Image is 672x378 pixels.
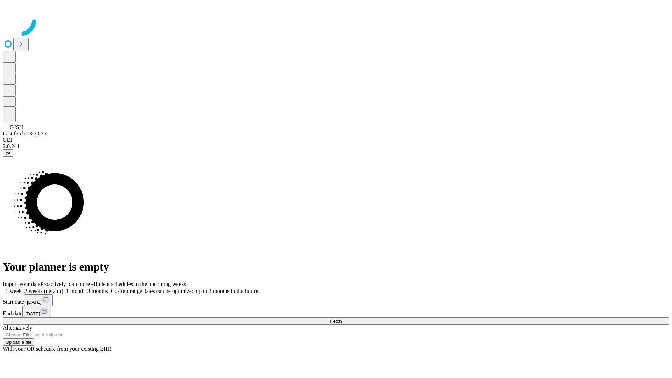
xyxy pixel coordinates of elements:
[3,281,41,287] span: Import your data
[3,306,669,317] div: End date
[22,306,51,317] button: [DATE]
[3,131,47,136] span: Last fetch: 13:30:35
[24,288,63,294] span: 2 weeks (default)
[3,338,34,346] button: Upload a file
[330,318,342,324] span: Fetch
[3,346,111,352] span: With your OR schedule from your existing EHR
[24,294,53,306] button: [DATE]
[3,294,669,306] div: Start date
[3,149,13,157] button: @
[27,300,42,305] span: [DATE]
[6,288,22,294] span: 1 week
[3,143,669,149] div: 2.0.241
[10,124,23,130] span: GJSH
[25,311,40,316] span: [DATE]
[3,325,32,331] span: Alternatively
[41,281,188,287] span: Proactively plan more efficient schedules in the upcoming weeks.
[87,288,108,294] span: 3 months
[142,288,259,294] span: Dates can be optimized up to 3 months in the future.
[66,288,85,294] span: 1 month
[3,317,669,325] button: Fetch
[111,288,142,294] span: Custom range
[6,150,10,156] span: @
[3,137,669,143] div: GEI
[3,260,669,273] h1: Your planner is empty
